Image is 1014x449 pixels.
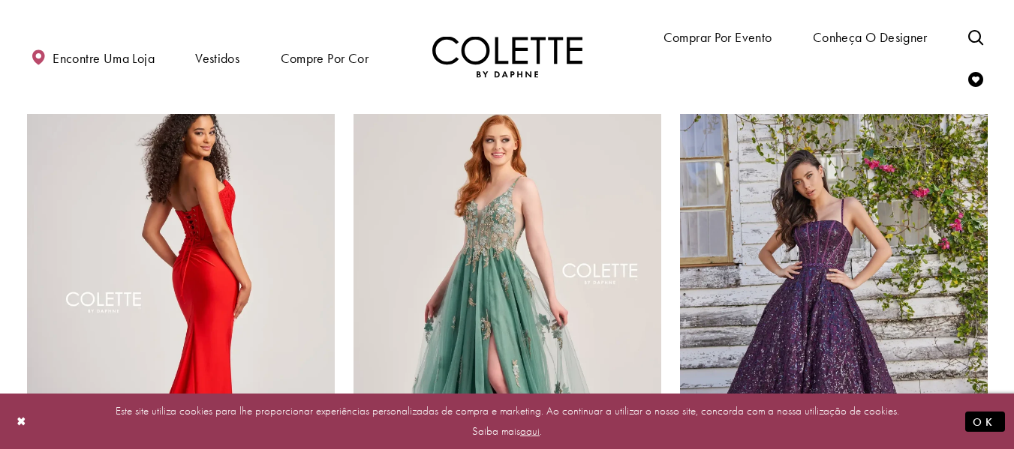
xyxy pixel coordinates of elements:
[9,409,35,435] button: Fechar diálogo
[191,36,243,79] span: Vestidos
[973,415,997,430] font: OK
[964,16,987,57] a: Alternar pesquisa
[195,49,239,67] font: Vestidos
[965,412,1005,432] button: Enviar diálogo
[116,403,899,439] font: Este site utiliza cookies para lhe proporcionar experiências personalizadas de compra e marketing...
[813,28,928,46] font: Conheça o designer
[432,37,582,78] a: Visite a página inicial
[277,36,372,79] span: Compre por cor
[540,424,542,439] font: .
[809,15,931,58] a: Conheça o designer
[281,49,369,67] font: Compre por cor
[432,37,582,78] img: Colette por Daphne
[964,58,987,99] a: Verificar lista de desejos
[660,15,776,58] span: Comprar por evento
[663,28,772,46] font: Comprar por evento
[53,49,155,67] font: Encontre uma loja
[27,36,158,79] a: Encontre uma loja
[520,424,540,439] a: aqui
